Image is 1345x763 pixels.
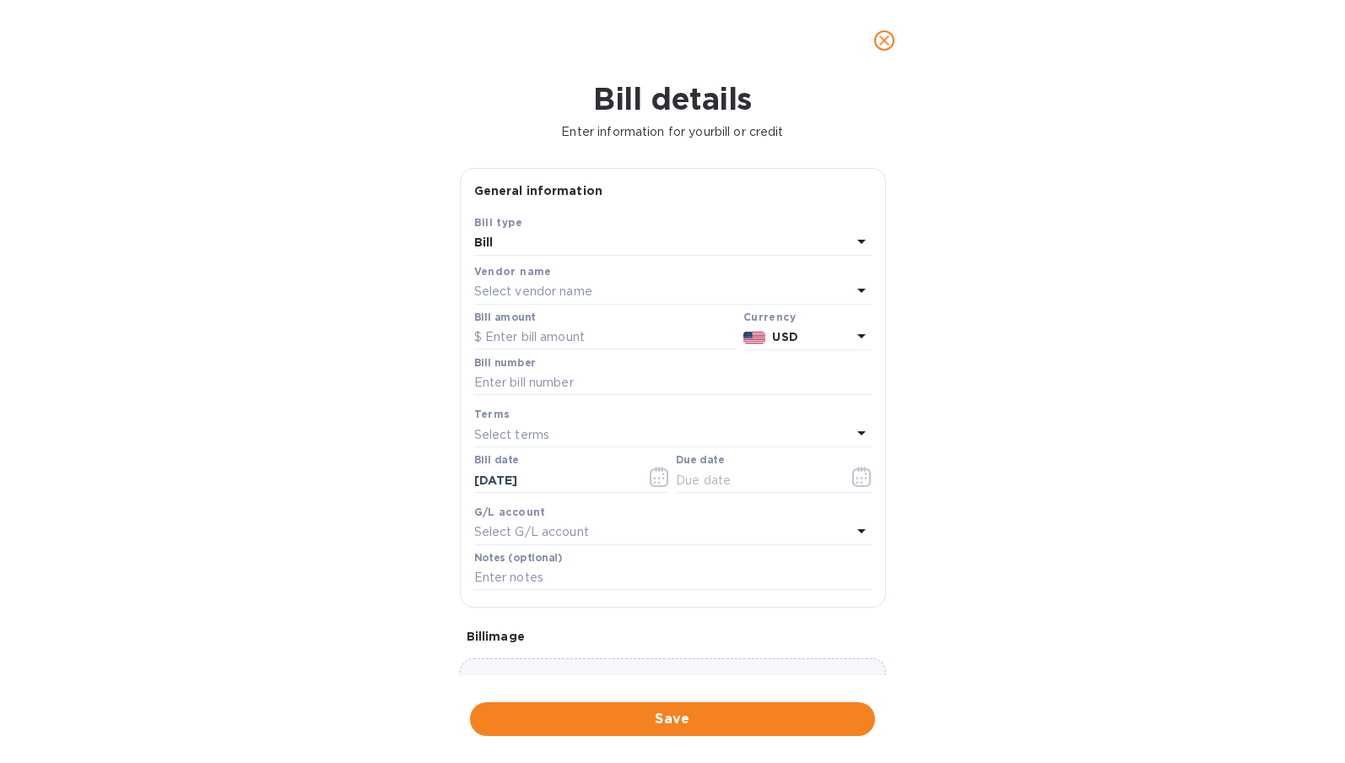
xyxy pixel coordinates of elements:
[467,628,879,645] p: Bill image
[474,456,519,466] label: Bill date
[474,283,592,300] p: Select vendor name
[474,565,872,591] input: Enter notes
[474,184,603,198] b: General information
[474,312,535,322] label: Bill amount
[676,456,724,466] label: Due date
[483,709,862,729] span: Save
[14,81,1331,116] h1: Bill details
[474,506,546,518] b: G/L account
[474,358,535,368] label: Bill number
[474,325,737,350] input: $ Enter bill amount
[14,123,1331,141] p: Enter information for your bill or credit
[474,468,634,493] input: Select date
[474,426,550,444] p: Select terms
[474,235,494,249] b: Bill
[474,216,523,229] b: Bill type
[676,468,835,493] input: Due date
[474,265,552,278] b: Vendor name
[743,332,766,344] img: USD
[864,20,905,61] button: close
[474,371,872,396] input: Enter bill number
[743,311,796,323] b: Currency
[474,553,563,563] label: Notes (optional)
[474,523,589,541] p: Select G/L account
[772,330,797,344] b: USD
[474,408,510,420] b: Terms
[470,702,875,736] button: Save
